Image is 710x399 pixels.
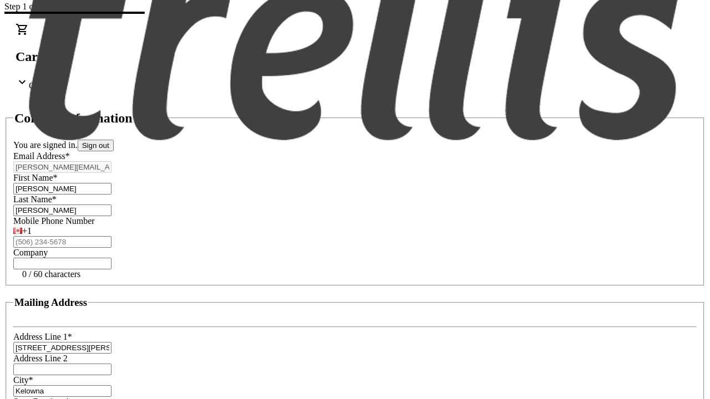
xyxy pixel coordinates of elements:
[13,332,72,341] label: Address Line 1*
[14,296,87,309] h3: Mailing Address
[13,216,95,226] label: Mobile Phone Number
[13,342,111,354] input: Address
[13,248,48,257] label: Company
[13,385,111,397] input: City
[13,354,68,363] label: Address Line 2
[22,269,80,279] tr-character-limit: 0 / 60 characters
[13,236,111,248] input: (506) 234-5678
[13,375,33,385] label: City*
